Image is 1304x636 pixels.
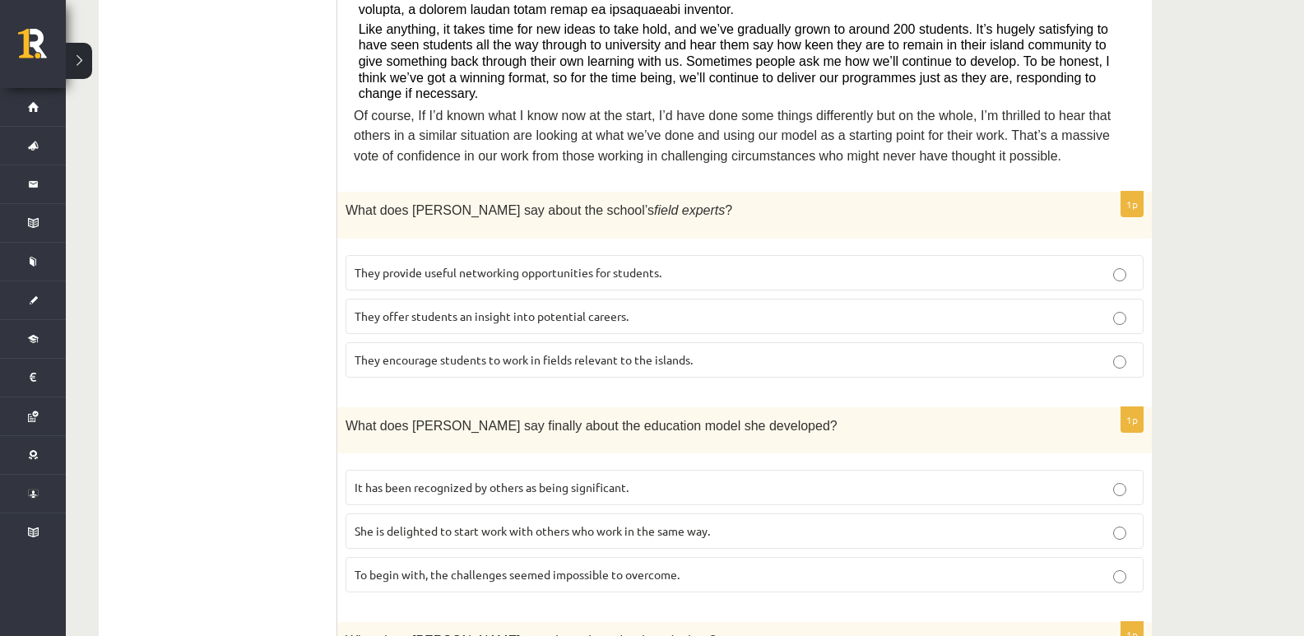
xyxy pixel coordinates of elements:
p: 1p [1121,191,1144,217]
input: To begin with, the challenges seemed impossible to overcome. [1113,570,1126,583]
a: Rīgas 1. Tālmācības vidusskola [18,29,66,70]
span: It has been recognized by others as being significant. [355,480,629,494]
input: They offer students an insight into potential careers. [1113,312,1126,325]
span: They provide useful networking opportunities for students. [355,265,661,280]
span: They offer students an insight into potential careers. [355,309,629,323]
span: What does [PERSON_NAME] say about the school’s ? [346,203,732,217]
span: What does [PERSON_NAME] say finally about the education model she developed? [346,419,838,433]
input: It has been recognized by others as being significant. [1113,483,1126,496]
span: She is delighted to start work with others who work in the same way. [355,523,710,538]
input: She is delighted to start work with others who work in the same way. [1113,527,1126,540]
span: field experts [654,203,725,217]
input: They encourage students to work in fields relevant to the islands. [1113,355,1126,369]
span: They encourage students to work in fields relevant to the islands. [355,352,693,367]
span: To begin with, the challenges seemed impossible to overcome. [355,567,680,582]
p: 1p [1121,406,1144,433]
span: Like anything, it takes time for new ideas to take hold, and we’ve gradually grown to around 200 ... [359,22,1110,101]
span: Of course, If I’d known what I know now at the start, I’d have done some things differently but o... [354,109,1111,163]
input: They provide useful networking opportunities for students. [1113,268,1126,281]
